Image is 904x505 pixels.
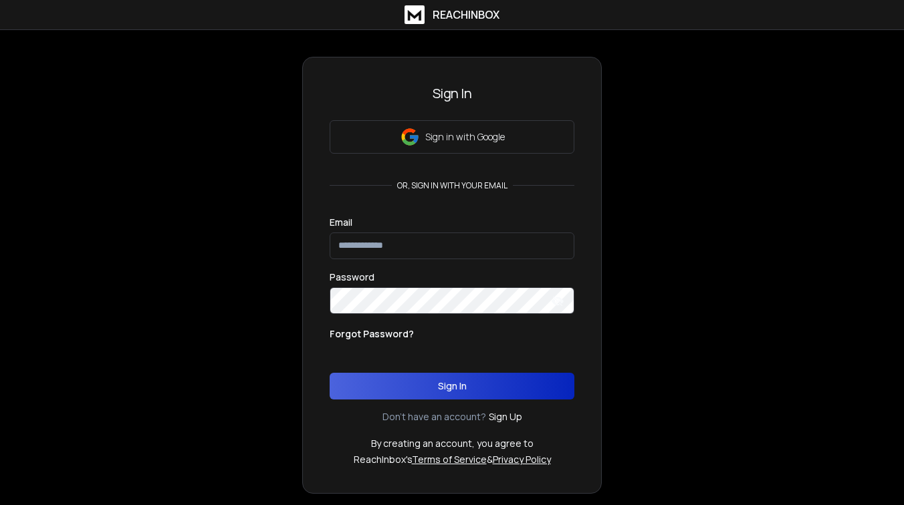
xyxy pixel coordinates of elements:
[382,410,486,424] p: Don't have an account?
[330,373,574,399] button: Sign In
[405,5,425,24] img: logo
[330,120,574,154] button: Sign in with Google
[392,180,513,191] p: or, sign in with your email
[330,84,574,103] h3: Sign In
[433,7,499,23] h1: ReachInbox
[425,130,505,144] p: Sign in with Google
[371,437,534,450] p: By creating an account, you agree to
[330,218,352,227] label: Email
[412,453,487,466] a: Terms of Service
[493,453,551,466] a: Privacy Policy
[330,273,374,282] label: Password
[330,327,414,341] p: Forgot Password?
[489,410,522,424] a: Sign Up
[405,5,499,24] a: ReachInbox
[354,453,551,466] p: ReachInbox's &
